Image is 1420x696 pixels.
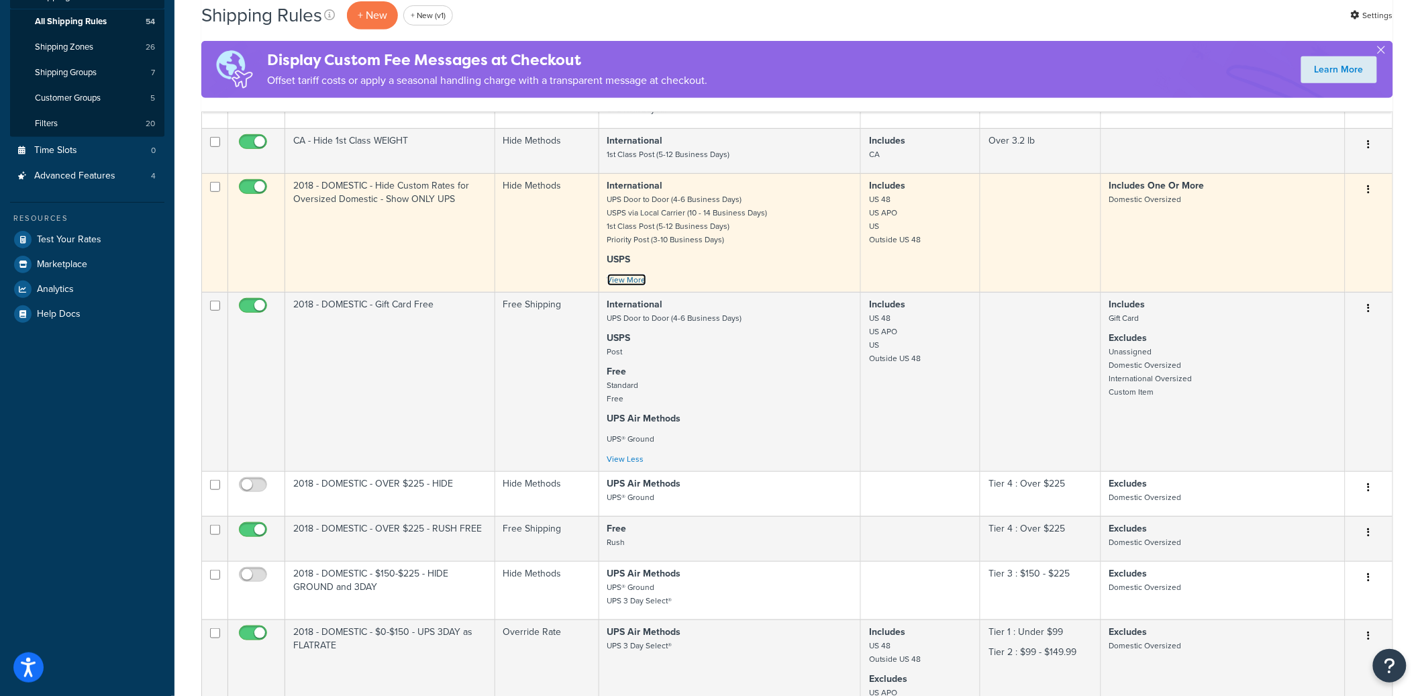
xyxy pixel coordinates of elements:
[869,640,921,665] small: US 48 Outside US 48
[35,93,101,104] span: Customer Groups
[34,170,115,182] span: Advanced Features
[869,297,905,311] strong: Includes
[285,561,495,619] td: 2018 - DOMESTIC - $150-$225 - HIDE GROUND and 3DAY
[607,453,644,465] a: View Less
[607,379,639,405] small: Standard Free
[607,179,663,193] strong: International
[869,625,905,639] strong: Includes
[495,292,599,471] td: Free Shipping
[285,173,495,292] td: 2018 - DOMESTIC - Hide Custom Rates for Oversized Domestic - Show ONLY UPS
[869,193,921,246] small: US 48 US APO US Outside US 48
[607,346,623,358] small: Post
[1109,566,1148,581] strong: Excludes
[607,581,672,607] small: UPS® Ground UPS 3 Day Select®
[1109,491,1182,503] small: Domestic Oversized
[10,277,164,301] a: Analytics
[10,164,164,189] li: Advanced Features
[1109,331,1148,345] strong: Excludes
[869,179,905,193] strong: Includes
[1109,193,1182,205] small: Domestic Oversized
[37,234,101,246] span: Test Your Rates
[607,640,672,652] small: UPS 3 Day Select®
[34,145,77,156] span: Time Slots
[10,138,164,163] a: Time Slots 0
[607,521,627,536] strong: Free
[267,71,707,90] p: Offset tariff costs or apply a seasonal handling charge with a transparent message at checkout.
[1109,625,1148,639] strong: Excludes
[151,67,155,79] span: 7
[607,433,655,445] small: UPS® Ground
[607,411,681,426] strong: UPS Air Methods
[37,309,81,320] span: Help Docs
[151,170,156,182] span: 4
[150,93,155,104] span: 5
[10,35,164,60] li: Shipping Zones
[988,646,1092,659] p: Tier 2 : $99 - $149.99
[495,561,599,619] td: Hide Methods
[495,128,599,173] td: Hide Methods
[10,228,164,252] a: Test Your Rates
[607,148,730,160] small: 1st Class Post (5-12 Business Days)
[35,118,58,130] span: Filters
[10,252,164,277] a: Marketplace
[607,536,625,548] small: Rush
[151,145,156,156] span: 0
[869,672,907,686] strong: Excludes
[607,193,768,246] small: UPS Door to Door (4-6 Business Days) USPS via Local Carrier (10 - 14 Business Days) 1st Class Pos...
[201,2,322,28] h1: Shipping Rules
[607,477,681,491] strong: UPS Air Methods
[1109,312,1139,324] small: Gift Card
[869,134,905,148] strong: Includes
[1109,640,1182,652] small: Domestic Oversized
[607,491,655,503] small: UPS® Ground
[146,16,155,28] span: 54
[1109,477,1148,491] strong: Excludes
[35,16,107,28] span: All Shipping Rules
[495,173,599,292] td: Hide Methods
[267,49,707,71] h4: Display Custom Fee Messages at Checkout
[1301,56,1377,83] a: Learn More
[1109,346,1193,398] small: Unassigned Domestic Oversized International Oversized Custom Item
[403,5,453,26] a: + New (v1)
[1351,6,1393,25] a: Settings
[10,302,164,326] li: Help Docs
[347,1,398,29] p: + New
[495,516,599,561] td: Free Shipping
[495,471,599,516] td: Hide Methods
[607,331,631,345] strong: USPS
[869,148,880,160] small: CA
[1109,521,1148,536] strong: Excludes
[285,471,495,516] td: 2018 - DOMESTIC - OVER $225 - HIDE
[146,42,155,53] span: 26
[10,164,164,189] a: Advanced Features 4
[980,471,1101,516] td: Tier 4 : Over $225
[10,86,164,111] li: Customer Groups
[10,9,164,34] li: All Shipping Rules
[607,274,646,286] a: View More
[1109,536,1182,548] small: Domestic Oversized
[10,111,164,136] a: Filters 20
[35,42,93,53] span: Shipping Zones
[201,41,267,98] img: duties-banner-06bc72dcb5fe05cb3f9472aba00be2ae8eb53ab6f0d8bb03d382ba314ac3c341.png
[607,297,663,311] strong: International
[980,128,1101,173] td: Over 3.2 lb
[285,128,495,173] td: CA - Hide 1st Class WEIGHT
[607,566,681,581] strong: UPS Air Methods
[146,118,155,130] span: 20
[1109,297,1146,311] strong: Includes
[607,252,631,266] strong: USPS
[607,312,742,324] small: UPS Door to Door (4-6 Business Days)
[1109,179,1205,193] strong: Includes One Or More
[10,138,164,163] li: Time Slots
[37,259,87,270] span: Marketplace
[10,9,164,34] a: All Shipping Rules 54
[10,86,164,111] a: Customer Groups 5
[10,111,164,136] li: Filters
[37,284,74,295] span: Analytics
[10,35,164,60] a: Shipping Zones 26
[980,516,1101,561] td: Tier 4 : Over $225
[285,292,495,471] td: 2018 - DOMESTIC - Gift Card Free
[1109,581,1182,593] small: Domestic Oversized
